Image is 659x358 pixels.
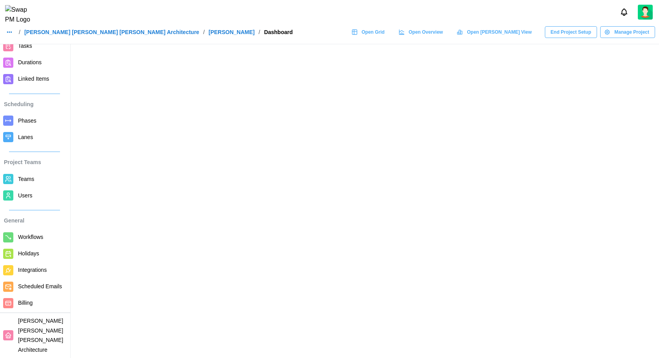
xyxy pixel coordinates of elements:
span: Tasks [18,43,32,49]
span: End Project Setup [551,27,591,38]
span: Scheduled Emails [18,283,62,289]
span: Workflows [18,234,43,240]
span: Integrations [18,267,47,273]
a: Zulqarnain Khalil [638,5,653,20]
span: Holidays [18,250,39,257]
img: Swap PM Logo [5,5,37,25]
div: / [19,29,20,35]
a: Open Overview [394,26,449,38]
a: Open Grid [347,26,390,38]
img: 2Q== [638,5,653,20]
button: Notifications [617,5,631,19]
span: Linked Items [18,76,49,82]
span: Open [PERSON_NAME] View [467,27,532,38]
button: Manage Project [600,26,655,38]
span: Open Overview [409,27,443,38]
button: End Project Setup [545,26,597,38]
span: Manage Project [614,27,649,38]
span: Open Grid [362,27,385,38]
span: Lanes [18,134,33,140]
span: [PERSON_NAME] [PERSON_NAME] [PERSON_NAME] Architecture [18,318,63,353]
a: [PERSON_NAME] [209,29,255,35]
span: Teams [18,176,34,182]
div: Dashboard [264,29,293,35]
a: Open [PERSON_NAME] View [453,26,537,38]
a: [PERSON_NAME] [PERSON_NAME] [PERSON_NAME] Architecture [24,29,199,35]
div: / [203,29,205,35]
span: Phases [18,118,36,124]
span: Durations [18,59,42,65]
div: / [259,29,260,35]
span: Billing [18,300,33,306]
span: Users [18,192,33,199]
